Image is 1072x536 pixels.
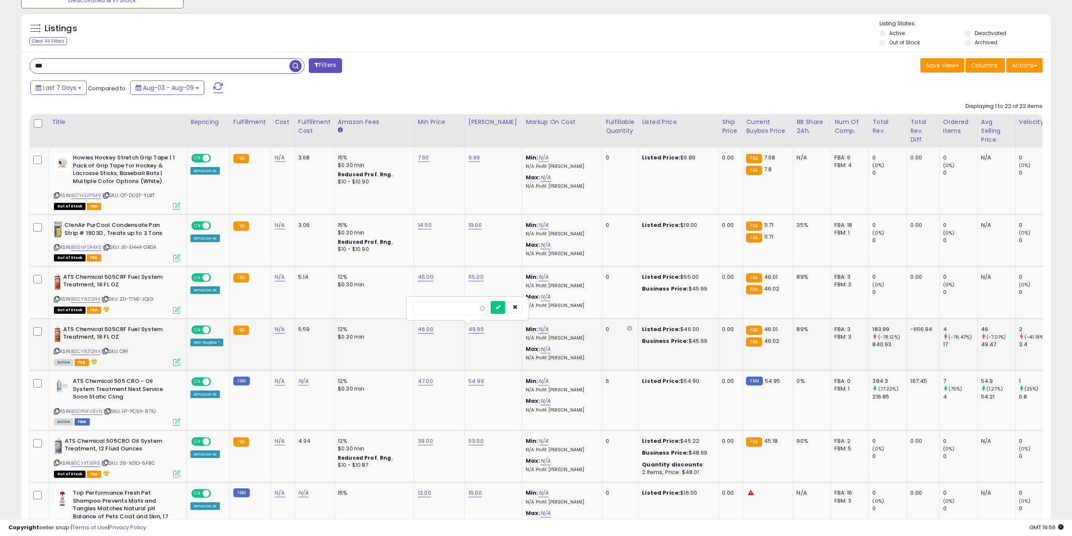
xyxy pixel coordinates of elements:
[338,229,408,237] div: $0.30 min
[143,83,194,92] span: Aug-03 - Aug-09
[642,285,688,293] b: Business Price:
[642,377,680,385] b: Listed Price:
[190,286,220,294] div: Amazon AI
[943,162,955,169] small: (0%)
[190,339,223,346] div: Win BuyBox *
[338,127,343,134] small: Amazon Fees.
[468,489,482,497] a: 16.00
[642,325,680,333] b: Listed Price:
[1019,393,1053,401] div: 0.8
[834,333,862,341] div: FBM: 3
[275,273,285,281] a: N/A
[872,281,884,288] small: (0%)
[642,154,680,162] b: Listed Price:
[797,326,824,333] div: 89%
[275,437,285,445] a: N/A
[210,326,223,333] span: OFF
[538,437,548,445] a: N/A
[468,154,480,162] a: 9.99
[54,489,71,506] img: 41Zx-+VKQRL._SL40_.jpg
[275,221,285,229] a: N/A
[52,118,183,127] div: Title
[981,221,1009,229] div: N/A
[418,489,431,497] a: 13.00
[764,154,775,162] span: 7.68
[1019,377,1053,385] div: 1
[986,385,1003,392] small: (1.27%)
[190,234,220,242] div: Amazon AI
[526,377,538,385] b: Min:
[1019,341,1053,348] div: 3.4
[526,251,596,257] p: N/A Profit [PERSON_NAME]
[338,246,408,253] div: $10 - $10.90
[797,154,824,162] div: N/A
[54,326,61,342] img: 416kpI6291L._SL40_.jpg
[642,118,715,127] div: Listed Price
[298,326,328,333] div: 5.59
[746,221,762,231] small: FBA
[889,30,905,37] label: Active
[72,523,108,531] a: Terms of Use
[943,326,977,333] div: 4
[1019,154,1053,162] div: 0
[275,489,285,497] a: N/A
[540,509,551,517] a: N/A
[746,118,789,135] div: Current Buybox Price
[949,385,962,392] small: (75%)
[540,241,551,249] a: N/A
[971,61,997,70] span: Columns
[526,335,596,341] p: N/A Profit [PERSON_NAME]
[949,334,972,340] small: (-76.47%)
[540,345,551,353] a: N/A
[797,221,824,229] div: 35%
[468,325,484,334] a: 49.95
[943,221,977,229] div: 0
[872,377,906,385] div: 384.3
[54,326,180,365] div: ASIN:
[872,326,906,333] div: 183.99
[45,23,77,35] h5: Listings
[102,192,155,199] span: | SKU: QT-DU2F-YL8T
[746,166,762,175] small: FBA
[1019,273,1053,281] div: 0
[722,273,736,281] div: 0.00
[522,114,602,148] th: The percentage added to the cost of goods (COGS) that forms the calculator for Min & Max prices.
[526,183,596,189] p: N/A Profit [PERSON_NAME]
[54,359,73,366] span: All listings currently available for purchase on Amazon
[722,326,736,333] div: 0.00
[54,154,180,209] div: ASIN:
[981,118,1012,144] div: Avg Selling Price
[71,460,100,467] a: B0CYXTJ8P6
[642,377,712,385] div: $54.90
[104,408,156,415] span: | SKU: HT-PC9A-87KJ
[309,58,342,73] button: Filters
[526,173,540,181] b: Max:
[54,418,73,426] span: All listings currently available for purchase on Amazon
[538,154,548,162] a: N/A
[526,325,538,333] b: Min:
[722,118,739,135] div: Ship Price
[1019,326,1053,333] div: 2
[642,221,680,229] b: Listed Price:
[872,273,906,281] div: 0
[540,397,551,405] a: N/A
[943,273,977,281] div: 0
[102,296,153,302] span: | SKU: ZD-T7NE-JQLG
[746,154,762,163] small: FBA
[526,387,596,393] p: N/A Profit [PERSON_NAME]
[986,334,1006,340] small: (-7.01%)
[338,118,411,127] div: Amazon Fees
[642,154,712,162] div: $9.89
[338,281,408,288] div: $0.30 min
[540,457,551,465] a: N/A
[29,37,67,45] div: Clear All Filters
[834,281,862,288] div: FBM: 3
[889,39,920,46] label: Out of Stock
[981,273,1009,281] div: N/A
[54,154,71,171] img: 41dIUx0cgeL._SL40_.jpg
[834,118,865,135] div: Num of Comp.
[1019,237,1053,244] div: 0
[834,162,862,169] div: FBM: 4
[210,378,223,385] span: OFF
[642,337,712,345] div: $45.99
